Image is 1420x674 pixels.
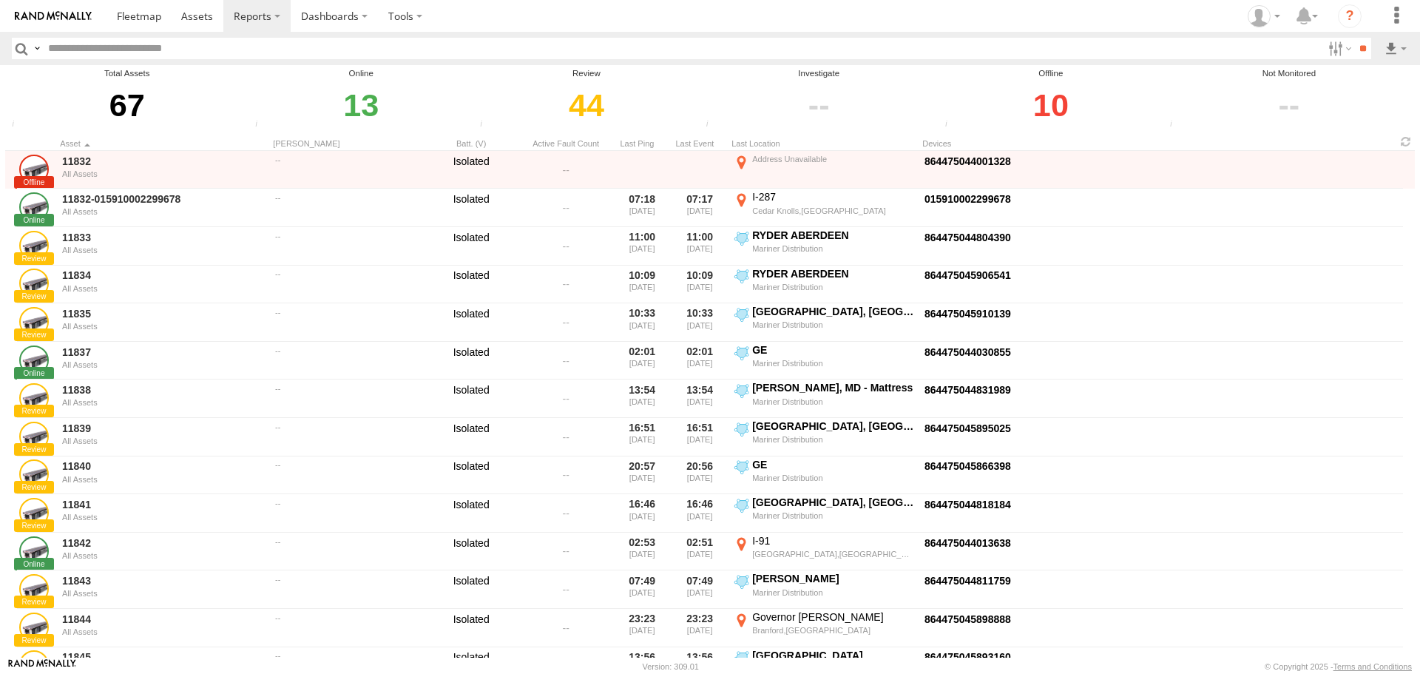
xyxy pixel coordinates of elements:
div: 07:18 [DATE] [616,190,668,226]
div: I-91 [752,534,914,547]
div: Click to filter by Online [251,80,471,131]
div: 07:49 [DATE] [674,572,726,607]
div: All Assets [62,398,265,407]
a: Click to View Device Details [924,499,1011,510]
a: Click to View Asset Details [19,459,49,489]
div: Mariner Distribution [752,358,914,368]
div: GE [752,458,914,471]
a: Click to View Asset Details [19,269,49,298]
div: RYDER ABERDEEN [752,267,914,280]
div: Offline [941,67,1161,80]
div: [GEOGRAPHIC_DATA], [GEOGRAPHIC_DATA] - Mattress [752,305,914,318]
a: Click to View Device Details [924,651,1011,663]
div: 23:23 [DATE] [674,610,726,646]
label: Click to View Event Location [731,190,916,226]
div: Click to Sort [60,138,267,149]
a: 11845 [62,650,265,664]
div: 20:57 [DATE] [616,458,668,493]
a: Terms and Conditions [1333,662,1412,671]
div: 16:51 [DATE] [674,419,726,455]
div: © Copyright 2025 - [1265,662,1412,671]
a: 11832-015910002299678 [62,192,265,206]
div: [PERSON_NAME] [752,572,914,585]
div: All Assets [62,551,265,560]
div: 02:53 [DATE] [616,534,668,570]
div: Mariner Distribution [752,320,914,330]
div: All Assets [62,627,265,636]
label: Click to View Event Location [731,152,916,188]
div: [GEOGRAPHIC_DATA], [GEOGRAPHIC_DATA] - Mattress [752,419,914,433]
a: 11840 [62,459,265,473]
label: Click to View Event Location [731,610,916,646]
a: 11832 [62,155,265,168]
label: Click to View Event Location [731,229,916,264]
div: All Assets [62,437,265,445]
div: 10:09 [DATE] [674,267,726,303]
a: 11833 [62,231,265,244]
label: Click to View Event Location [731,458,916,493]
div: Click to Sort [273,138,421,149]
div: [GEOGRAPHIC_DATA] [752,649,914,662]
div: 13:54 [DATE] [616,381,668,417]
div: All Assets [62,589,265,598]
div: All Assets [62,360,265,369]
a: Click to View Device Details [924,308,1011,320]
div: All Assets [62,246,265,255]
div: 07:17 [DATE] [674,190,726,226]
div: All Assets [62,207,265,216]
a: Click to View Device Details [924,460,1011,472]
div: 10:09 [DATE] [616,267,668,303]
div: 07:49 [DATE] [616,572,668,607]
div: Mariner Distribution [752,587,914,598]
a: Click to View Asset Details [19,155,49,184]
div: Mariner Distribution [752,510,914,521]
div: 16:51 [DATE] [616,419,668,455]
a: 11838 [62,383,265,397]
div: 20:56 [DATE] [674,458,726,493]
div: Click to Sort [674,138,726,149]
label: Click to View Event Location [731,572,916,607]
a: 11837 [62,346,265,359]
a: Click to View Asset Details [19,383,49,413]
div: Click to filter by Not Monitored [1166,80,1413,131]
label: Click to View Event Location [731,534,916,570]
div: 16:46 [DATE] [674,496,726,531]
div: Assets that have not communicated with the server in the last 24hrs [701,120,723,131]
a: 11841 [62,498,265,511]
div: All Assets [62,169,265,178]
div: 13:54 [DATE] [674,381,726,417]
a: Click to View Device Details [924,155,1011,167]
div: [GEOGRAPHIC_DATA],[GEOGRAPHIC_DATA] [752,549,914,559]
div: 11:00 [DATE] [674,229,726,264]
div: Investigate [701,67,936,80]
a: Click to View Asset Details [19,231,49,260]
div: [PERSON_NAME], MD - Mattress [752,381,914,394]
div: 23:23 [DATE] [616,610,668,646]
div: Assets that have not communicated at least once with the server in the last 6hrs [476,120,498,131]
a: Click to View Asset Details [19,498,49,528]
div: Mariner Distribution [752,434,914,445]
span: Refresh [1397,135,1415,149]
a: 11844 [62,613,265,626]
div: Review [476,67,697,80]
div: All Assets [62,284,265,293]
div: Cedar Knolls,[GEOGRAPHIC_DATA] [752,206,914,216]
div: I-287 [752,190,914,203]
div: Mariner Distribution [752,282,914,292]
div: Click to filter by Offline [941,80,1161,131]
a: Click to View Device Details [924,613,1011,625]
div: All Assets [62,475,265,484]
div: Version: 309.01 [643,662,699,671]
div: All Assets [62,322,265,331]
div: Governor [PERSON_NAME] [752,610,914,624]
div: Mariner Distribution [752,473,914,483]
div: Assets that have not communicated at least once with the server in the last 48hrs [941,120,963,131]
a: 11843 [62,574,265,587]
div: 02:01 [DATE] [616,343,668,379]
div: RYDER ABERDEEN [752,229,914,242]
a: 11839 [62,422,265,435]
label: Click to View Event Location [731,343,916,379]
div: 10:33 [DATE] [616,305,668,340]
label: Click to View Event Location [731,381,916,417]
div: Click to Sort [616,138,668,149]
